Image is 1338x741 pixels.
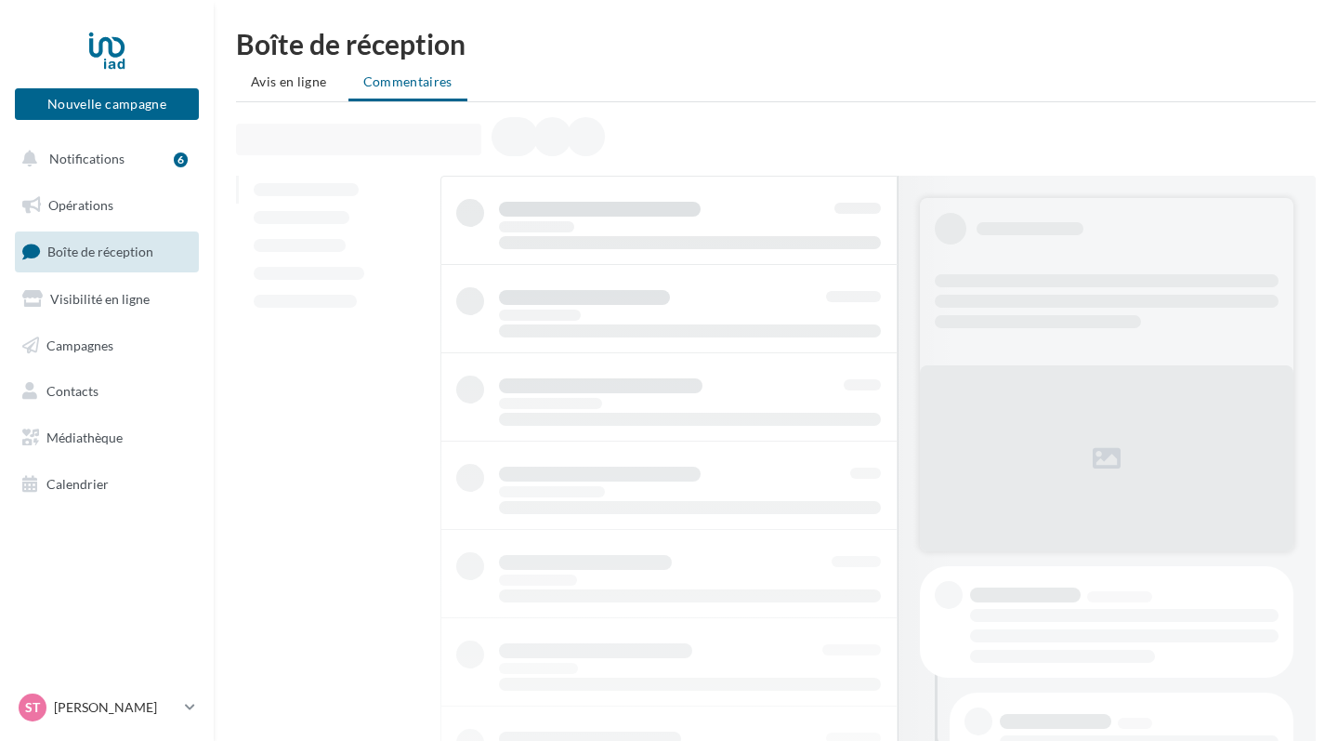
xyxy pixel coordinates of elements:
[11,186,203,225] a: Opérations
[11,139,195,179] button: Notifications 6
[46,383,98,399] span: Contacts
[15,690,199,725] a: ST [PERSON_NAME]
[47,244,153,259] span: Boîte de réception
[54,698,177,717] p: [PERSON_NAME]
[25,698,40,717] span: ST
[11,372,203,411] a: Contacts
[15,88,199,120] button: Nouvelle campagne
[11,465,203,504] a: Calendrier
[174,152,188,167] div: 6
[11,280,203,319] a: Visibilité en ligne
[11,232,203,271] a: Boîte de réception
[11,326,203,365] a: Campagnes
[46,430,123,445] span: Médiathèque
[251,73,327,91] span: Avis en ligne
[236,30,1316,58] div: Boîte de réception
[46,476,109,492] span: Calendrier
[49,151,125,166] span: Notifications
[50,291,150,307] span: Visibilité en ligne
[11,418,203,457] a: Médiathèque
[46,337,113,352] span: Campagnes
[48,197,113,213] span: Opérations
